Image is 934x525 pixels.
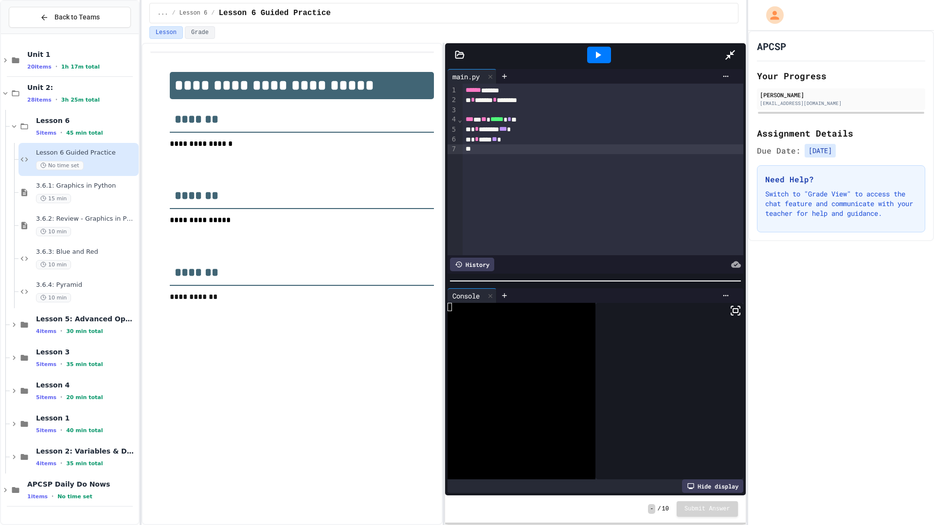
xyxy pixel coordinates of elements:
p: Switch to "Grade View" to access the chat feature and communicate with your teacher for help and ... [765,189,917,218]
span: Lesson 2: Variables & Data Types [36,447,137,455]
button: Lesson [149,26,183,39]
span: Unit 1 [27,50,137,59]
span: Due Date: [757,145,801,157]
span: 35 min total [66,460,103,467]
span: • [60,129,62,137]
button: Submit Answer [677,501,738,517]
span: 35 min total [66,361,103,367]
div: [PERSON_NAME] [760,90,922,99]
span: - [648,504,655,514]
span: • [55,63,57,70]
span: Lesson 5: Advanced Operators [36,315,137,323]
div: History [450,258,494,271]
div: 2 [448,95,457,105]
span: • [60,459,62,467]
span: Lesson 3 [36,348,137,356]
span: Lesson 4 [36,381,137,389]
span: 4 items [36,328,56,334]
span: 3.6.3: Blue and Red [36,248,137,256]
span: Fold line [457,116,462,123]
span: APCSP Daily Do Nows [27,480,137,489]
span: • [52,492,54,500]
span: 40 min total [66,427,103,434]
span: Back to Teams [54,12,100,22]
span: 5 items [36,427,56,434]
h2: Assignment Details [757,126,925,140]
span: No time set [36,161,84,170]
div: 3 [448,105,457,115]
div: 5 [448,125,457,135]
h3: Need Help? [765,174,917,185]
div: Console [448,291,485,301]
span: 3.6.2: Review - Graphics in Python [36,215,137,223]
span: 3.6.1: Graphics in Python [36,182,137,190]
span: 10 min [36,293,71,302]
span: ... [158,9,168,17]
span: Lesson 6 [180,9,208,17]
span: 28 items [27,97,52,103]
button: Back to Teams [9,7,131,28]
span: Submit Answer [684,505,730,513]
div: 6 [448,135,457,144]
h2: Your Progress [757,69,925,83]
span: • [60,327,62,335]
span: / [211,9,215,17]
span: 1h 17m total [61,64,100,70]
button: Grade [185,26,215,39]
div: main.py [448,71,485,82]
span: 3.6.4: Pyramid [36,281,137,289]
div: 1 [448,86,457,95]
span: Lesson 6 Guided Practice [36,149,137,157]
span: Lesson 1 [36,414,137,422]
span: 4 items [36,460,56,467]
h1: APCSP [757,39,786,53]
span: 10 [662,505,669,513]
span: 5 items [36,394,56,401]
span: 30 min total [66,328,103,334]
span: 15 min [36,194,71,203]
span: 45 min total [66,130,103,136]
span: / [172,9,175,17]
div: [EMAIL_ADDRESS][DOMAIN_NAME] [760,100,922,107]
span: No time set [57,493,92,500]
span: Lesson 6 Guided Practice [218,7,330,19]
span: Unit 2: [27,83,137,92]
span: 5 items [36,361,56,367]
span: / [657,505,661,513]
span: Lesson 6 [36,116,137,125]
span: 10 min [36,260,71,269]
span: 10 min [36,227,71,236]
div: 7 [448,144,457,154]
span: • [60,426,62,434]
span: 5 items [36,130,56,136]
span: 3h 25m total [61,97,100,103]
div: 4 [448,115,457,124]
span: • [60,360,62,368]
div: Hide display [682,479,743,493]
span: • [55,96,57,104]
span: 1 items [27,493,48,500]
span: 20 min total [66,394,103,401]
div: main.py [448,69,497,84]
div: Console [448,288,497,303]
div: My Account [756,4,786,26]
span: • [60,393,62,401]
span: 20 items [27,64,52,70]
span: [DATE] [805,144,836,157]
